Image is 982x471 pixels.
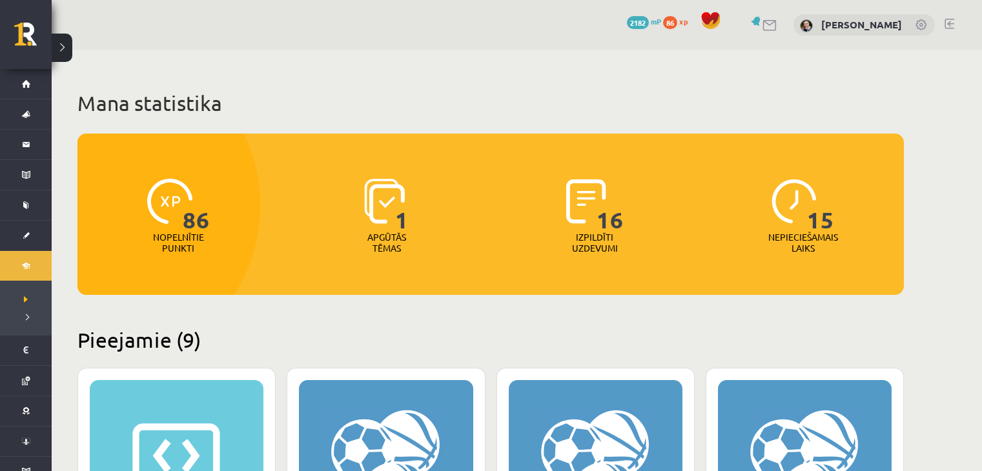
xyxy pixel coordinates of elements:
[821,18,902,31] a: [PERSON_NAME]
[663,16,677,29] span: 86
[77,90,904,116] h1: Mana statistika
[569,232,620,254] p: Izpildīti uzdevumi
[651,16,661,26] span: mP
[627,16,661,26] a: 2182 mP
[627,16,649,29] span: 2182
[364,179,405,224] img: icon-learned-topics-4a711ccc23c960034f471b6e78daf4a3bad4a20eaf4de84257b87e66633f6470.svg
[597,179,624,232] span: 16
[807,179,834,232] span: 15
[153,232,204,254] p: Nopelnītie punkti
[77,327,904,352] h2: Pieejamie (9)
[395,179,409,232] span: 1
[800,19,813,32] img: Dita Maija Kalniņa-Rainska
[362,232,412,254] p: Apgūtās tēmas
[147,179,192,224] img: icon-xp-0682a9bc20223a9ccc6f5883a126b849a74cddfe5390d2b41b4391c66f2066e7.svg
[772,179,817,224] img: icon-clock-7be60019b62300814b6bd22b8e044499b485619524d84068768e800edab66f18.svg
[663,16,694,26] a: 86 xp
[14,23,52,55] a: Rīgas 1. Tālmācības vidusskola
[679,16,688,26] span: xp
[183,179,210,232] span: 86
[566,179,606,224] img: icon-completed-tasks-ad58ae20a441b2904462921112bc710f1caf180af7a3daa7317a5a94f2d26646.svg
[768,232,838,254] p: Nepieciešamais laiks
